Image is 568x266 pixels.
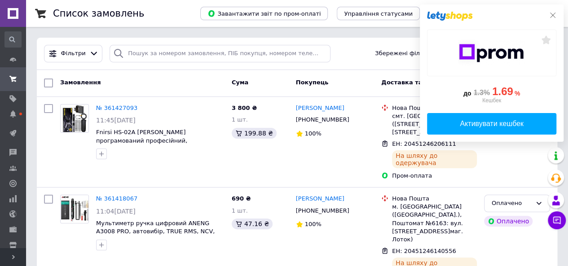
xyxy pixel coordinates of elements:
div: Нова Пошта [392,104,477,112]
div: [PHONE_NUMBER] [294,114,351,126]
div: 199.88 ₴ [232,128,277,139]
img: Фото товару [61,195,88,223]
button: Чат з покупцем [548,211,566,229]
div: Нова Пошта [392,195,477,203]
a: Мультиметр ручка цифровий ANENG A3008 PRO, автовибір, TRUE RMS, NCV, 5999 відліків [96,220,215,243]
span: Доставка та оплата [381,79,448,86]
div: Оплачено [492,199,532,208]
span: 1 шт. [232,207,248,214]
span: Збережені фільтри: [375,49,436,58]
span: 100% [305,130,321,137]
div: [PHONE_NUMBER] [294,205,351,217]
a: № 361418067 [96,195,137,202]
a: [PERSON_NAME] [296,104,344,113]
div: м. [GEOGRAPHIC_DATA] ([GEOGRAPHIC_DATA].), Поштомат №6163: вул. [STREET_ADDRESS]маг. Лоток) [392,203,477,244]
div: Пром-оплата [392,172,477,180]
button: Завантажити звіт по пром-оплаті [200,7,328,20]
input: Пошук за номером замовлення, ПІБ покупця, номером телефону, Email, номером накладної [110,45,330,62]
div: Оплачено [484,216,533,227]
span: Покупець [296,79,329,86]
span: Cума [232,79,248,86]
a: [PERSON_NAME] [296,195,344,203]
span: Управління статусами [344,10,413,17]
span: Завантажити звіт по пром-оплаті [207,9,321,17]
span: 11:45[DATE] [96,117,136,124]
span: 100% [305,221,321,227]
div: На шляху до одержувача [392,150,477,168]
a: Fnirsi HS-02A [PERSON_NAME] програмований професійний, Максимальна комплектація! [96,129,187,152]
img: Фото товару [62,105,87,132]
span: 11:04[DATE] [96,208,136,215]
div: 47.16 ₴ [232,218,273,229]
span: Замовлення [60,79,101,86]
span: 1 шт. [232,116,248,123]
span: 3 800 ₴ [232,105,257,111]
button: Управління статусами [337,7,420,20]
h1: Список замовлень [53,8,144,19]
div: смт. [GEOGRAPHIC_DATA] ([STREET_ADDRESS]: [STREET_ADDRESS][DATE] [392,112,477,137]
span: ЕН: 20451246206111 [392,140,456,147]
a: № 361427093 [96,105,137,111]
span: Фільтри [61,49,86,58]
span: ЕН: 20451246140556 [392,248,456,254]
span: 690 ₴ [232,195,251,202]
a: Фото товару [60,195,89,223]
a: Фото товару [60,104,89,133]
